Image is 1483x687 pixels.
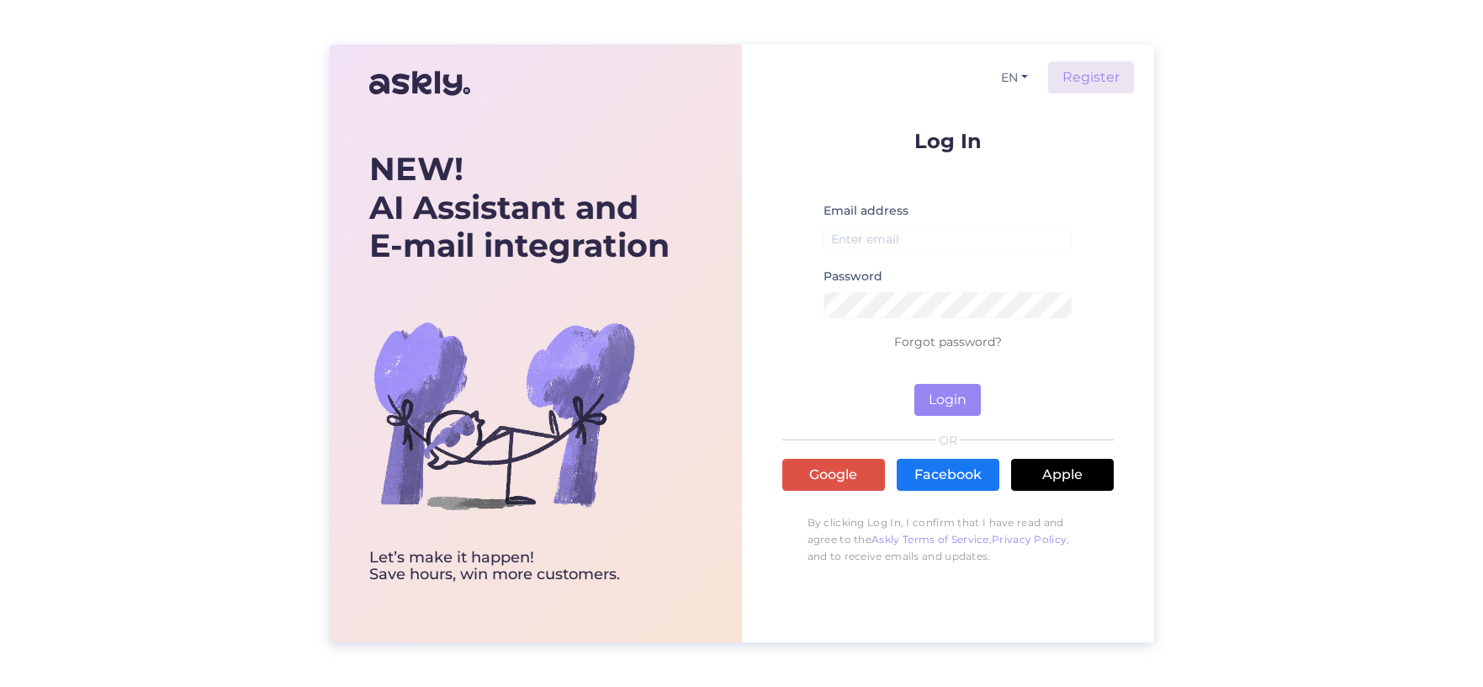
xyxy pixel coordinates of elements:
[935,434,960,446] span: OR
[369,63,470,104] img: Askly
[994,66,1035,90] button: EN
[1011,459,1114,491] a: Apple
[914,384,981,416] button: Login
[782,459,885,491] a: Google
[992,533,1067,546] a: Privacy Policy
[369,550,670,583] div: Let’s make it happen! Save hours, win more customers.
[1048,61,1134,93] a: Register
[369,149,463,189] b: NEW!
[824,268,882,285] label: Password
[782,130,1114,152] p: Log In
[897,459,999,491] a: Facebook
[369,150,670,265] div: AI Assistant and E-mail integration
[369,280,638,550] img: bg-askly
[824,226,1073,253] input: Enter email
[894,334,1002,349] a: Forgot password?
[871,533,989,546] a: Askly Terms of Service
[824,202,908,220] label: Email address
[782,506,1114,573] p: By clicking Log In, I confirm that I have read and agree to the , , and to receive emails and upd...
